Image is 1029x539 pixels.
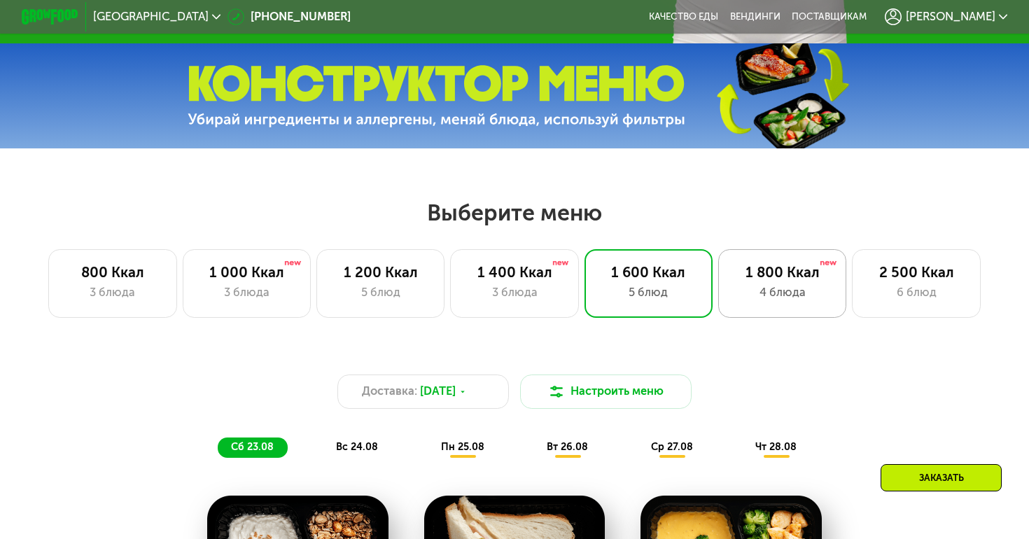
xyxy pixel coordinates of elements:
[651,441,693,453] span: ср 27.08
[64,264,162,281] div: 800 Ккал
[867,264,965,281] div: 2 500 Ккал
[64,284,162,302] div: 3 блюда
[441,441,484,453] span: пн 25.08
[906,11,995,22] span: [PERSON_NAME]
[45,199,983,227] h2: Выберите меню
[792,11,867,22] div: поставщикам
[465,264,563,281] div: 1 400 Ккал
[197,284,295,302] div: 3 блюда
[362,383,417,400] span: Доставка:
[867,284,965,302] div: 6 блюд
[465,284,563,302] div: 3 блюда
[520,374,692,409] button: Настроить меню
[730,11,780,22] a: Вендинги
[331,264,429,281] div: 1 200 Ккал
[733,284,831,302] div: 4 блюда
[331,284,429,302] div: 5 блюд
[733,264,831,281] div: 1 800 Ккал
[649,11,718,22] a: Качество еды
[336,441,378,453] span: вс 24.08
[197,264,295,281] div: 1 000 Ккал
[547,441,588,453] span: вт 26.08
[93,11,209,22] span: [GEOGRAPHIC_DATA]
[881,464,1002,491] div: Заказать
[231,441,274,453] span: сб 23.08
[599,284,697,302] div: 5 блюд
[599,264,697,281] div: 1 600 Ккал
[227,8,351,26] a: [PHONE_NUMBER]
[755,441,797,453] span: чт 28.08
[420,383,456,400] span: [DATE]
